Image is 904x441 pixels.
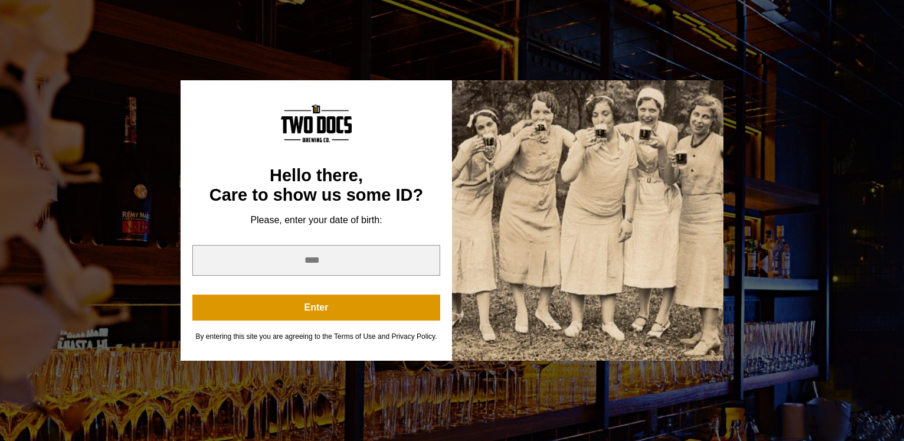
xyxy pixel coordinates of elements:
input: year [192,245,440,276]
button: Enter [192,295,440,321]
div: Hello there, Care to show us some ID? [192,166,440,205]
img: Content Logo [281,104,352,142]
div: Please, enter your date of birth: [192,214,440,226]
div: By entering this site you are agreeing to the Terms of Use and Privacy Policy. [192,332,440,341]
